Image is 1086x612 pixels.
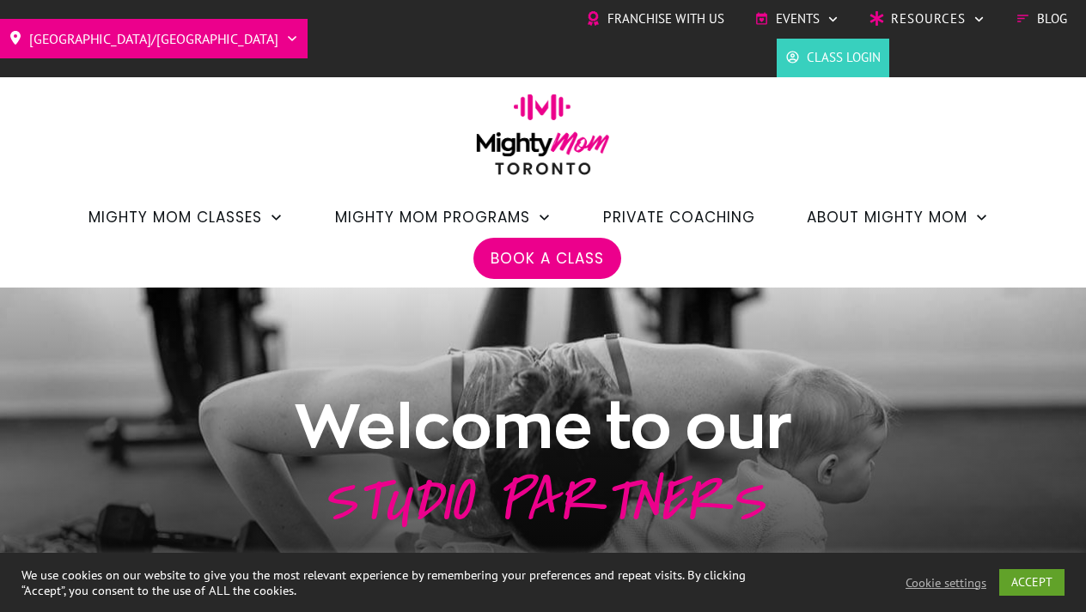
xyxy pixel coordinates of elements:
[467,94,619,187] img: mightymom-logo-toronto
[999,569,1065,596] a: ACCEPT
[776,6,820,32] span: Events
[807,203,967,232] span: About Mighty Mom
[88,203,284,232] a: Mighty Mom Classes
[603,203,755,232] a: Private Coaching
[1037,6,1067,32] span: Blog
[807,45,881,70] span: Class Login
[322,459,764,542] span: STUDIO PARTNERS
[21,567,752,598] div: We use cookies on our website to give you the most relevant experience by remembering your prefer...
[586,6,724,32] a: Franchise with Us
[607,6,724,32] span: Franchise with Us
[869,6,985,32] a: Resources
[335,203,552,232] a: Mighty Mom Programs
[906,575,986,591] a: Cookie settings
[491,244,604,273] a: Book a Class
[295,392,792,459] span: Welcome to our
[9,25,299,52] a: [GEOGRAPHIC_DATA]/[GEOGRAPHIC_DATA]
[891,6,966,32] span: Resources
[1016,6,1067,32] a: Blog
[754,6,839,32] a: Events
[785,45,881,70] a: Class Login
[807,203,989,232] a: About Mighty Mom
[335,203,530,232] span: Mighty Mom Programs
[29,25,278,52] span: [GEOGRAPHIC_DATA]/[GEOGRAPHIC_DATA]
[88,203,262,232] span: Mighty Mom Classes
